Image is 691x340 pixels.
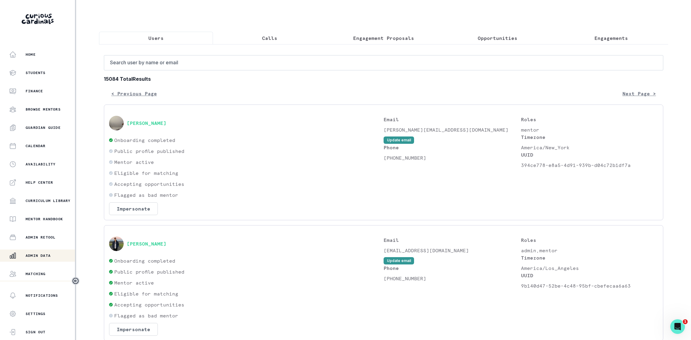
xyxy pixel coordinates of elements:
[521,272,658,279] p: UUID
[148,34,164,42] p: Users
[114,158,154,166] p: Mentor active
[478,34,517,42] p: Opportunities
[114,279,154,286] p: Mentor active
[114,191,178,199] p: Flagged as bad mentor
[109,323,158,336] button: Impersonate
[114,268,184,275] p: Public profile published
[127,120,166,126] button: [PERSON_NAME]
[26,311,46,316] p: Settings
[384,247,521,254] p: [EMAIL_ADDRESS][DOMAIN_NAME]
[384,126,521,133] p: [PERSON_NAME][EMAIL_ADDRESS][DOMAIN_NAME]
[262,34,277,42] p: Calls
[72,277,80,285] button: Toggle sidebar
[521,133,658,141] p: Timezone
[114,147,184,155] p: Public profile published
[127,241,166,247] button: [PERSON_NAME]
[22,14,54,24] img: Curious Cardinals Logo
[521,282,658,289] p: 9b140d47-52be-4c48-95bf-cbefecaa6a63
[594,34,628,42] p: Engagements
[384,236,521,244] p: Email
[104,75,663,83] b: 15084 Total Results
[26,52,36,57] p: Home
[384,257,414,264] button: Update email
[521,247,658,254] p: admin,mentor
[114,312,178,319] p: Flagged as bad mentor
[26,253,51,258] p: Admin Data
[114,136,175,144] p: Onboarding completed
[384,264,521,272] p: Phone
[384,275,521,282] p: [PHONE_NUMBER]
[26,89,43,94] p: Finance
[104,87,164,100] button: < Previous Page
[26,217,63,221] p: Mentor Handbook
[683,319,688,324] span: 1
[384,144,521,151] p: Phone
[26,70,46,75] p: Students
[670,319,685,334] iframe: Intercom live chat
[521,151,658,158] p: UUID
[353,34,414,42] p: Engagement Proposals
[26,125,61,130] p: Guardian Guide
[114,180,184,188] p: Accepting opportunities
[26,235,55,240] p: Admin Retool
[521,236,658,244] p: Roles
[114,169,178,177] p: Eligible for matching
[384,154,521,161] p: [PHONE_NUMBER]
[26,107,61,112] p: Browse Mentors
[26,293,58,298] p: Notifications
[114,290,178,297] p: Eligible for matching
[26,143,46,148] p: Calendar
[521,116,658,123] p: Roles
[26,198,71,203] p: Curriculum Library
[521,161,658,169] p: 394ce778-e8a5-4d91-939b-d04c72b1df7a
[114,301,184,308] p: Accepting opportunities
[26,180,53,185] p: Help Center
[26,162,55,167] p: Availability
[521,264,658,272] p: America/Los_Angeles
[114,257,175,264] p: Onboarding completed
[521,126,658,133] p: mentor
[26,271,46,276] p: Matching
[26,330,46,335] p: Sign Out
[615,87,663,100] button: Next Page >
[109,202,158,215] button: Impersonate
[521,144,658,151] p: America/New_York
[384,136,414,144] button: Update email
[521,254,658,261] p: Timezone
[384,116,521,123] p: Email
